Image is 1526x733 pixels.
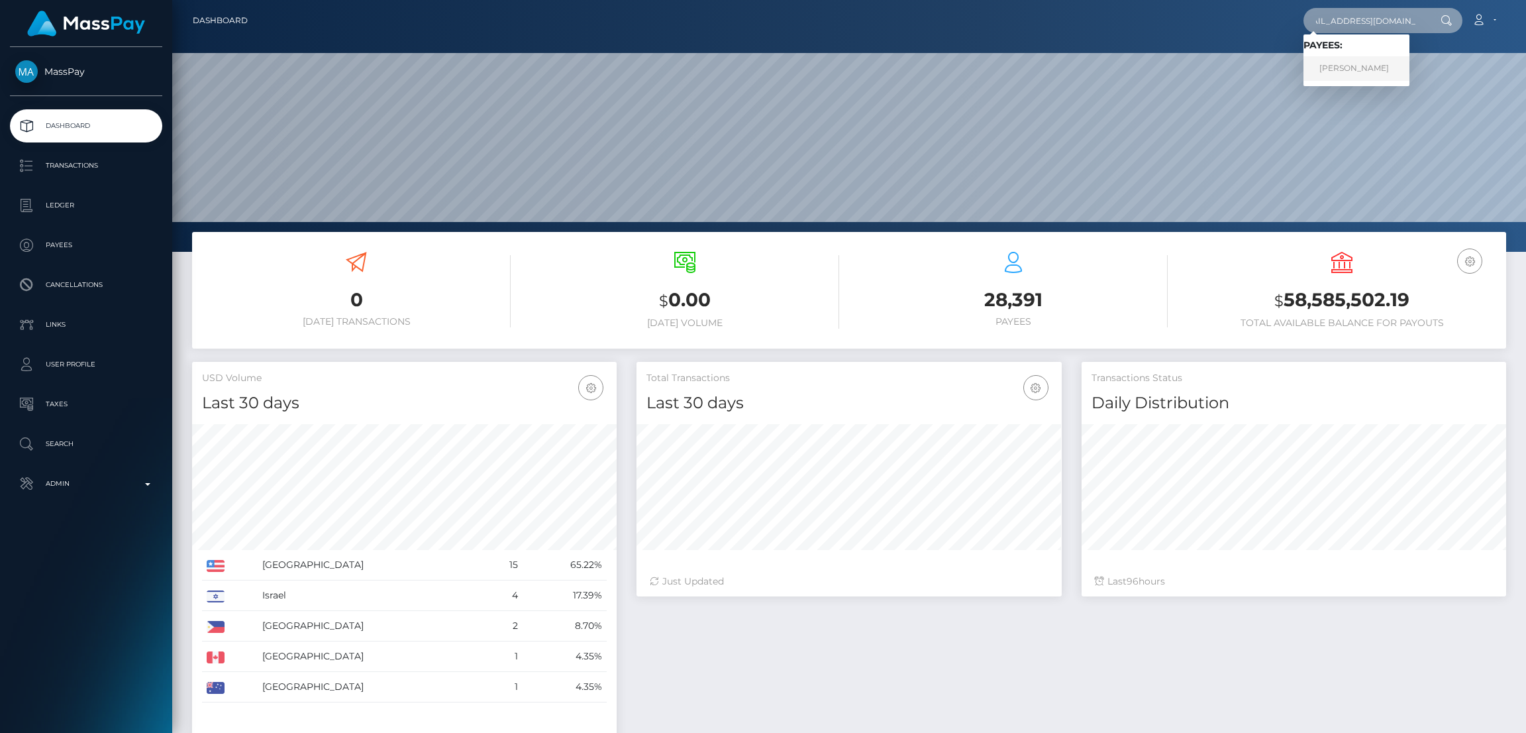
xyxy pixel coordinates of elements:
h6: Payees: [1303,40,1409,51]
a: Admin [10,467,162,500]
a: Links [10,308,162,341]
td: 65.22% [523,550,607,581]
h6: Payees [859,316,1168,327]
p: Ledger [15,196,157,215]
img: AU.png [207,682,225,694]
h4: Daily Distribution [1092,392,1496,415]
div: Last hours [1095,575,1493,589]
td: 8.70% [523,611,607,642]
td: [GEOGRAPHIC_DATA] [258,672,485,703]
h5: Total Transactions [646,372,1051,385]
img: IL.png [207,591,225,602]
h4: Last 30 days [646,392,1051,415]
p: User Profile [15,355,157,374]
h3: 28,391 [859,287,1168,313]
td: 1 [485,642,523,672]
img: CA.png [207,651,225,663]
h4: Last 30 days [202,392,607,415]
a: Cancellations [10,268,162,302]
span: MassPay [10,66,162,78]
small: $ [1274,292,1284,310]
h3: 0.00 [531,287,839,314]
span: 96 [1127,575,1139,587]
a: Dashboard [10,109,162,142]
div: Just Updated [650,575,1048,589]
p: Dashboard [15,116,157,136]
td: Israel [258,581,485,611]
img: US.png [207,560,225,572]
a: Transactions [10,149,162,182]
a: Payees [10,229,162,262]
p: Admin [15,474,157,494]
img: MassPay [15,60,38,83]
a: Search [10,427,162,461]
p: Links [15,315,157,335]
input: Search... [1303,8,1428,33]
td: 4 [485,581,523,611]
td: [GEOGRAPHIC_DATA] [258,550,485,581]
h6: [DATE] Transactions [202,316,511,327]
h5: Transactions Status [1092,372,1496,385]
a: Dashboard [193,7,248,34]
td: 4.35% [523,642,607,672]
td: 17.39% [523,581,607,611]
td: 15 [485,550,523,581]
p: Taxes [15,394,157,414]
p: Transactions [15,156,157,176]
td: [GEOGRAPHIC_DATA] [258,642,485,672]
a: [PERSON_NAME] [1303,56,1409,81]
h3: 58,585,502.19 [1188,287,1496,314]
img: MassPay Logo [27,11,145,36]
img: PH.png [207,621,225,633]
td: 1 [485,672,523,703]
h6: Total Available Balance for Payouts [1188,317,1496,329]
h5: USD Volume [202,372,607,385]
a: User Profile [10,348,162,381]
p: Cancellations [15,275,157,295]
td: 4.35% [523,672,607,703]
p: Search [15,434,157,454]
small: $ [659,292,668,310]
td: [GEOGRAPHIC_DATA] [258,611,485,642]
h6: [DATE] Volume [531,317,839,329]
p: Payees [15,235,157,255]
a: Ledger [10,189,162,222]
td: 2 [485,611,523,642]
a: Taxes [10,388,162,421]
h3: 0 [202,287,511,313]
